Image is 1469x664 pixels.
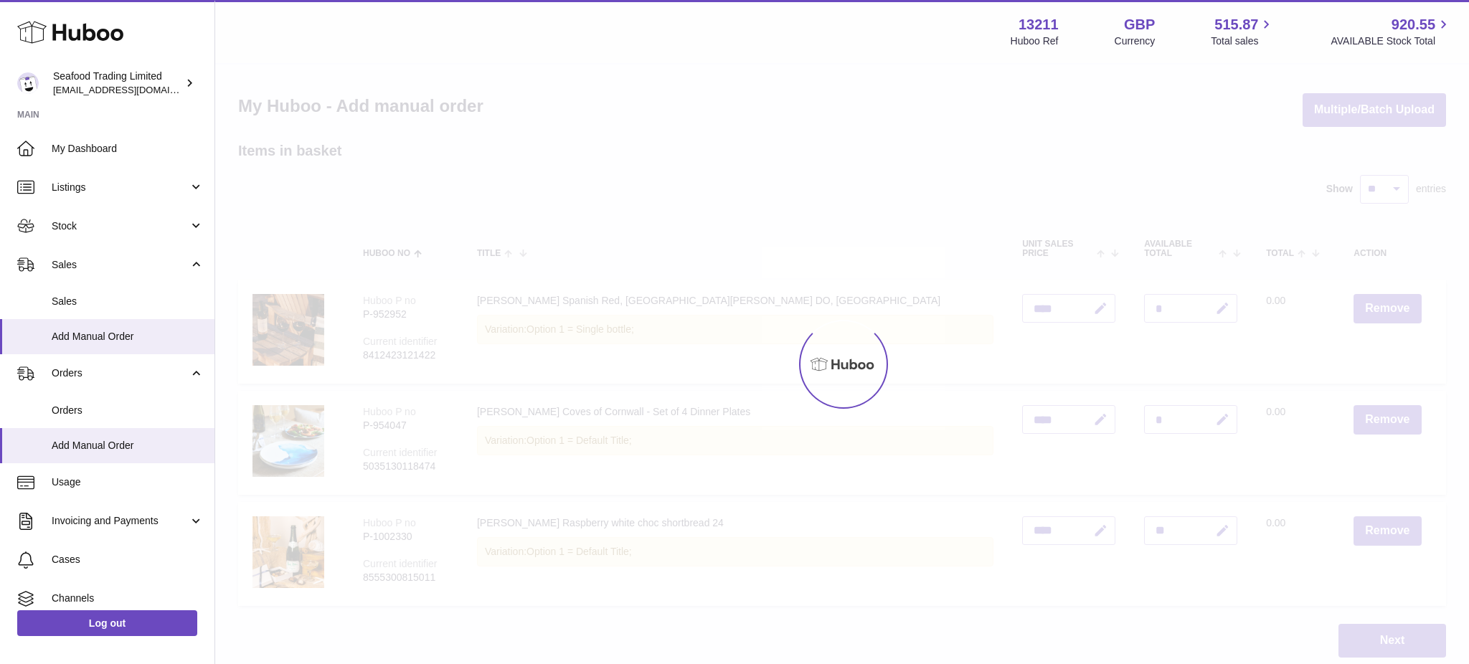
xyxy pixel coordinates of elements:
[52,295,204,308] span: Sales
[1124,15,1155,34] strong: GBP
[1331,34,1452,48] span: AVAILABLE Stock Total
[53,70,182,97] div: Seafood Trading Limited
[1115,34,1156,48] div: Currency
[1211,34,1275,48] span: Total sales
[52,439,204,452] span: Add Manual Order
[17,72,39,94] img: internalAdmin-13211@internal.huboo.com
[52,366,189,380] span: Orders
[1019,15,1059,34] strong: 13211
[52,514,189,528] span: Invoicing and Payments
[52,592,204,605] span: Channels
[52,553,204,566] span: Cases
[52,330,204,343] span: Add Manual Order
[1211,15,1275,48] a: 515.87 Total sales
[52,219,189,233] span: Stock
[1392,15,1435,34] span: 920.55
[53,84,211,95] span: [EMAIL_ADDRESS][DOMAIN_NAME]
[1331,15,1452,48] a: 920.55 AVAILABLE Stock Total
[52,475,204,489] span: Usage
[52,142,204,156] span: My Dashboard
[52,404,204,417] span: Orders
[52,258,189,272] span: Sales
[1214,15,1258,34] span: 515.87
[17,610,197,636] a: Log out
[1011,34,1059,48] div: Huboo Ref
[52,181,189,194] span: Listings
